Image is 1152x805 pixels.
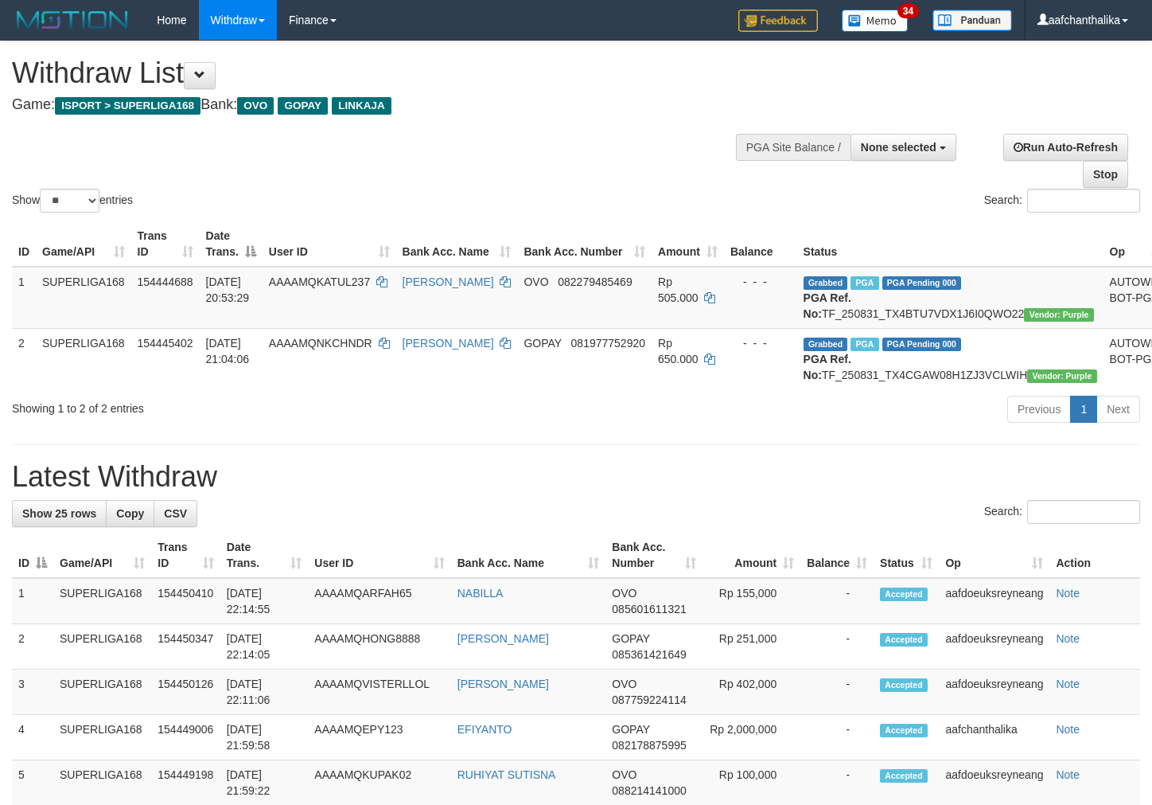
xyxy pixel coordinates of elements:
[984,189,1140,213] label: Search:
[612,603,686,615] span: Copy 085601611321 to clipboard
[797,267,1103,329] td: TF_250831_TX4BTU7VDX1J6I0QWO22
[984,500,1140,524] label: Search:
[53,578,151,624] td: SUPERLIGA168
[12,461,1140,493] h1: Latest Withdraw
[12,500,107,527] a: Show 25 rows
[451,533,606,578] th: Bank Acc. Name: activate to sort column ascending
[308,578,450,624] td: AAAAMQARFAH65
[738,10,818,32] img: Feedback.jpg
[702,533,800,578] th: Amount: activate to sort column ascending
[1027,189,1140,213] input: Search:
[612,694,686,706] span: Copy 087759224114 to clipboard
[1003,134,1128,161] a: Run Auto-Refresh
[53,533,151,578] th: Game/API: activate to sort column ascending
[457,723,512,736] a: EFIYANTO
[658,275,699,304] span: Rp 505.000
[220,578,309,624] td: [DATE] 22:14:55
[652,221,724,267] th: Amount: activate to sort column ascending
[151,624,220,670] td: 154450347
[804,276,848,290] span: Grabbed
[880,678,928,692] span: Accepted
[12,267,36,329] td: 1
[131,221,200,267] th: Trans ID: activate to sort column ascending
[1024,308,1093,322] span: Vendor URL: https://trx4.1velocity.biz
[151,578,220,624] td: 154450410
[332,97,391,115] span: LINKAJA
[154,500,197,527] a: CSV
[200,221,263,267] th: Date Trans.: activate to sort column descending
[151,533,220,578] th: Trans ID: activate to sort column ascending
[880,633,928,647] span: Accepted
[138,275,193,288] span: 154444688
[308,624,450,670] td: AAAAMQHONG8888
[724,221,797,267] th: Balance
[1070,396,1097,423] a: 1
[12,8,133,32] img: MOTION_logo.png
[939,670,1049,715] td: aafdoeuksreyneang
[12,578,53,624] td: 1
[106,500,154,527] a: Copy
[800,578,874,624] td: -
[1056,723,1080,736] a: Note
[932,10,1012,31] img: panduan.png
[800,624,874,670] td: -
[842,10,909,32] img: Button%20Memo.svg
[138,337,193,350] span: 154445402
[12,670,53,715] td: 3
[612,723,649,736] span: GOPAY
[939,578,1049,624] td: aafdoeuksreyneang
[403,275,494,288] a: [PERSON_NAME]
[882,276,962,290] span: PGA Pending
[523,337,561,350] span: GOPAY
[882,338,962,351] span: PGA Pending
[53,670,151,715] td: SUPERLIGA168
[263,221,396,267] th: User ID: activate to sort column ascending
[1007,396,1071,423] a: Previous
[850,276,878,290] span: Marked by aafsoycanthlai
[457,768,556,781] a: RUHIYAT SUTISNA
[658,337,699,365] span: Rp 650.000
[220,715,309,760] td: [DATE] 21:59:58
[220,533,309,578] th: Date Trans.: activate to sort column ascending
[164,507,187,520] span: CSV
[612,784,686,797] span: Copy 088214141000 to clipboard
[1027,369,1096,383] span: Vendor URL: https://trx4.1velocity.biz
[457,678,549,690] a: [PERSON_NAME]
[797,328,1103,389] td: TF_250831_TX4CGAW08H1ZJ3VCLWIH
[702,624,800,670] td: Rp 251,000
[702,670,800,715] td: Rp 402,000
[1056,768,1080,781] a: Note
[612,648,686,661] span: Copy 085361421649 to clipboard
[880,588,928,601] span: Accepted
[116,507,144,520] span: Copy
[800,670,874,715] td: -
[278,97,328,115] span: GOPAY
[12,221,36,267] th: ID
[605,533,702,578] th: Bank Acc. Number: activate to sort column ascending
[880,724,928,737] span: Accepted
[457,587,504,600] a: NABILLA
[396,221,518,267] th: Bank Acc. Name: activate to sort column ascending
[269,337,372,350] span: AAAAMQNKCHNDR
[1049,533,1140,578] th: Action
[612,739,686,752] span: Copy 082178875995 to clipboard
[939,715,1049,760] td: aafchanthalika
[523,275,548,288] span: OVO
[457,632,549,645] a: [PERSON_NAME]
[804,353,851,381] b: PGA Ref. No:
[730,274,791,290] div: - - -
[1056,678,1080,690] a: Note
[308,533,450,578] th: User ID: activate to sort column ascending
[730,335,791,351] div: - - -
[612,678,636,690] span: OVO
[897,4,919,18] span: 34
[736,134,850,161] div: PGA Site Balance /
[12,189,133,213] label: Show entries
[308,670,450,715] td: AAAAMQVISTERLLOL
[861,141,936,154] span: None selected
[702,715,800,760] td: Rp 2,000,000
[36,221,131,267] th: Game/API: activate to sort column ascending
[1056,587,1080,600] a: Note
[939,624,1049,670] td: aafdoeuksreyneang
[40,189,99,213] select: Showentries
